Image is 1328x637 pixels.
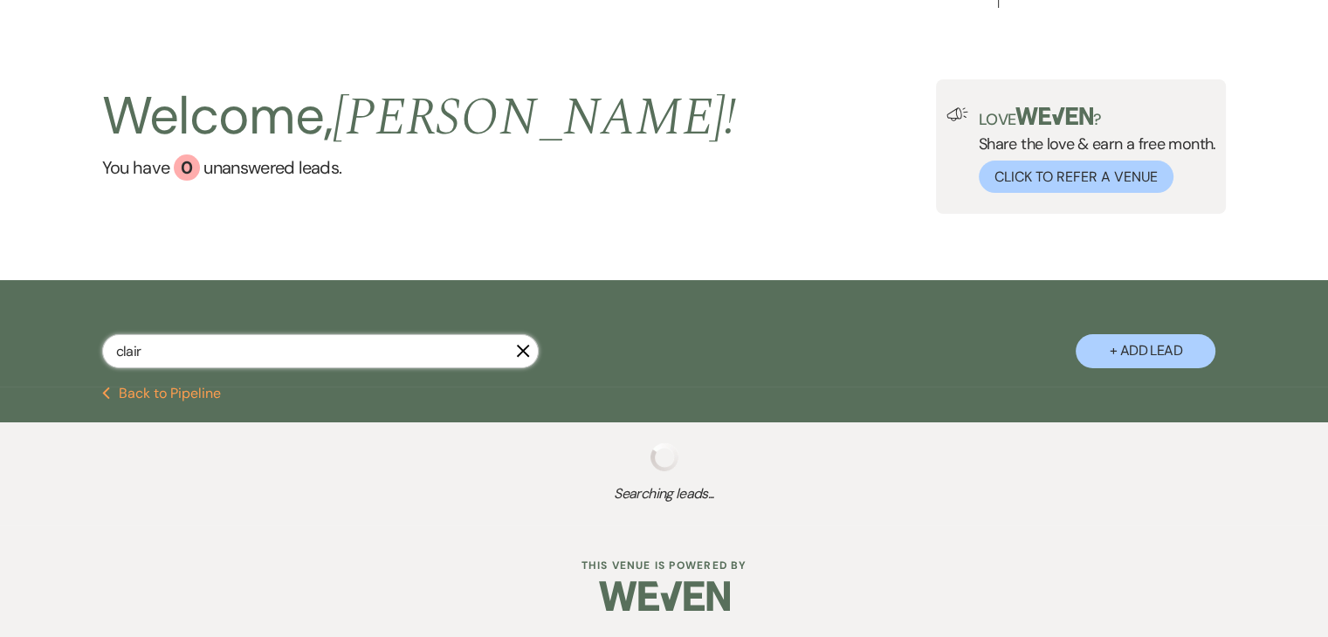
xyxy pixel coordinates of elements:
[599,565,730,627] img: Weven Logo
[102,79,737,154] h2: Welcome,
[979,161,1173,193] button: Click to Refer a Venue
[968,107,1216,193] div: Share the love & earn a free month.
[1076,334,1215,368] button: + Add Lead
[102,334,539,368] input: Search by name, event date, email address or phone number
[650,443,678,471] img: loading spinner
[102,387,222,401] button: Back to Pipeline
[333,78,736,158] span: [PERSON_NAME] !
[174,154,200,181] div: 0
[979,107,1216,127] p: Love ?
[1015,107,1093,125] img: weven-logo-green.svg
[102,154,737,181] a: You have 0 unanswered leads.
[66,483,1262,504] span: Searching leads...
[946,107,968,121] img: loud-speaker-illustration.svg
